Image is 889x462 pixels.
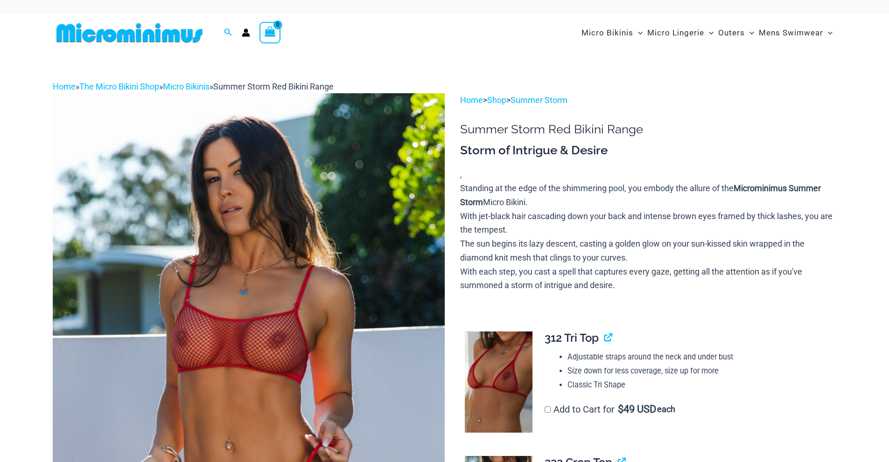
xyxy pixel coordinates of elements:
a: Account icon link [242,28,250,37]
a: OutersMenu ToggleMenu Toggle [716,19,756,47]
img: MM SHOP LOGO FLAT [53,22,206,43]
h1: Summer Storm Red Bikini Range [460,122,836,137]
a: The Micro Bikini Shop [79,82,159,91]
li: Size down for less coverage, size up for more [567,364,829,378]
span: Menu Toggle [745,21,754,45]
span: Menu Toggle [704,21,714,45]
label: Add to Cart for [545,404,675,415]
span: Summer Storm Red Bikini Range [213,82,334,91]
p: > > [460,93,836,107]
a: Mens SwimwearMenu ToggleMenu Toggle [756,19,835,47]
nav: Site Navigation [578,17,837,48]
span: Outers [718,21,745,45]
span: $ [618,403,623,415]
a: Micro BikinisMenu ToggleMenu Toggle [579,19,645,47]
a: View Shopping Cart, empty [259,22,281,43]
div: , [460,143,836,292]
a: Summer Storm [511,95,567,105]
span: » » » [53,82,334,91]
span: Micro Lingerie [647,21,704,45]
span: Menu Toggle [823,21,833,45]
input: Add to Cart for$49 USD each [545,407,551,413]
a: Home [53,82,76,91]
span: Micro Bikinis [581,21,633,45]
a: Search icon link [224,27,232,39]
span: 49 USD [618,405,656,414]
a: Home [460,95,483,105]
span: Menu Toggle [633,21,643,45]
a: Micro LingerieMenu ToggleMenu Toggle [645,19,716,47]
h3: Storm of Intrigue & Desire [460,143,836,159]
span: 312 Tri Top [545,331,599,345]
li: Adjustable straps around the neck and under bust [567,350,829,364]
span: Mens Swimwear [759,21,823,45]
li: Classic Tri Shape [567,378,829,392]
a: Shop [487,95,506,105]
a: Micro Bikinis [163,82,210,91]
p: Standing at the edge of the shimmering pool, you embody the allure of the Micro Bikini. With jet-... [460,181,836,292]
span: each [657,405,675,414]
img: Summer Storm Red 312 Tri Top [465,331,532,433]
